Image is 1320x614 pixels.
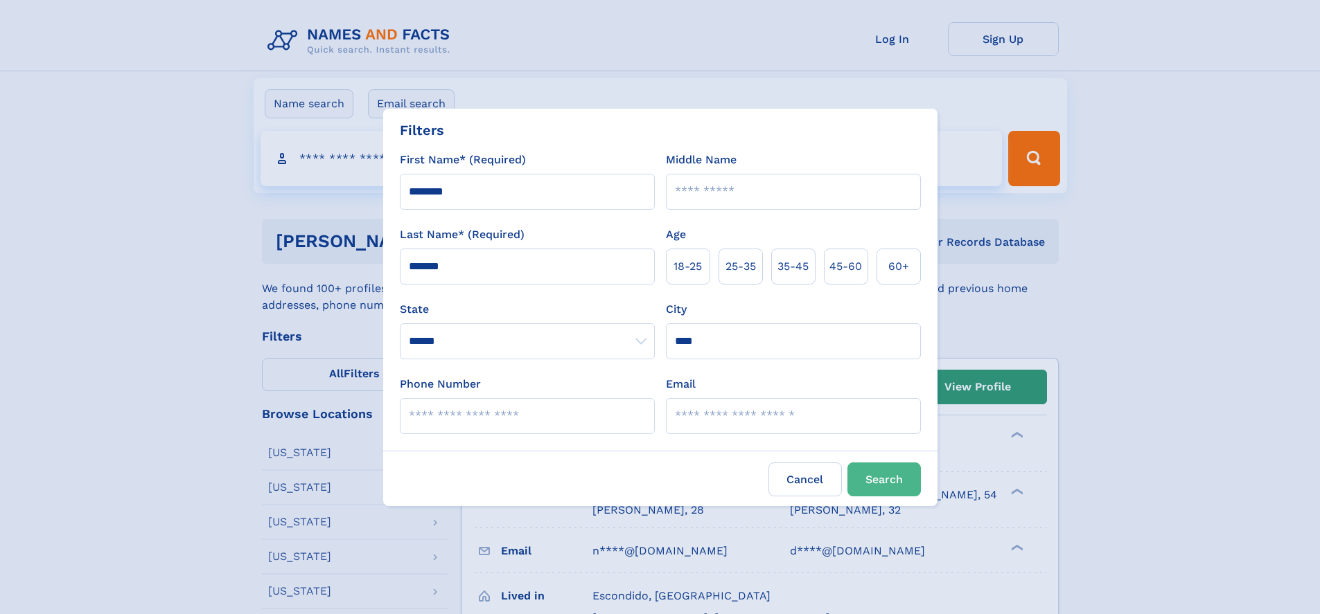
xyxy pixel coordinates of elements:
[666,376,696,392] label: Email
[777,258,809,275] span: 35‑45
[666,152,737,168] label: Middle Name
[674,258,702,275] span: 18‑25
[400,120,444,141] div: Filters
[725,258,756,275] span: 25‑35
[888,258,909,275] span: 60+
[400,376,481,392] label: Phone Number
[400,152,526,168] label: First Name* (Required)
[829,258,862,275] span: 45‑60
[400,226,525,243] label: Last Name* (Required)
[400,301,655,318] label: State
[847,462,921,496] button: Search
[666,301,687,318] label: City
[666,226,686,243] label: Age
[768,462,842,496] label: Cancel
